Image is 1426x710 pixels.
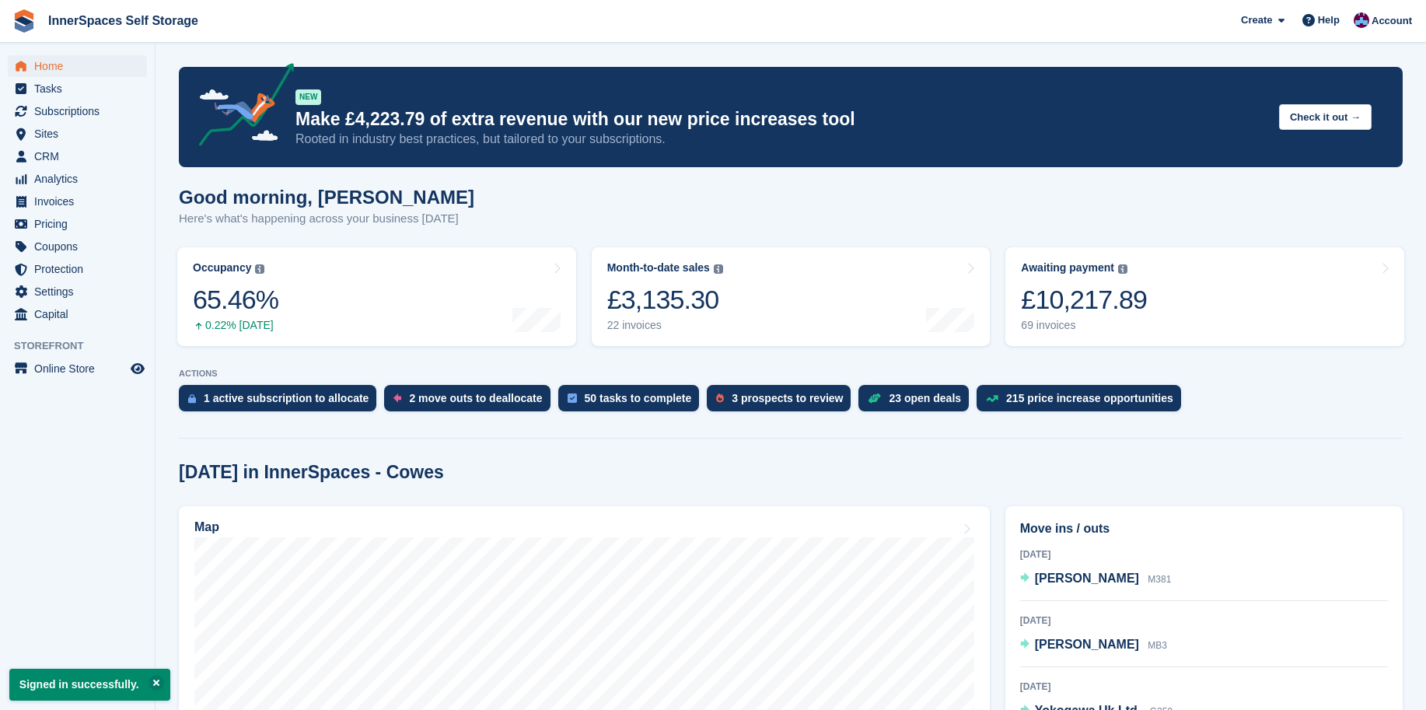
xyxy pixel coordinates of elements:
a: 50 tasks to complete [558,385,708,419]
a: menu [8,78,147,100]
span: Help [1318,12,1340,28]
span: Storefront [14,338,155,354]
span: Sites [34,123,128,145]
img: stora-icon-8386f47178a22dfd0bd8f6a31ec36ba5ce8667c1dd55bd0f319d3a0aa187defe.svg [12,9,36,33]
span: Coupons [34,236,128,257]
img: Paul Allo [1354,12,1369,28]
div: NEW [295,89,321,105]
span: Online Store [34,358,128,379]
a: InnerSpaces Self Storage [42,8,204,33]
a: menu [8,100,147,122]
a: [PERSON_NAME] MB3 [1020,635,1167,656]
a: menu [8,213,147,235]
span: Capital [34,303,128,325]
img: price-adjustments-announcement-icon-8257ccfd72463d97f412b2fc003d46551f7dbcb40ab6d574587a9cd5c0d94... [186,63,295,152]
div: 22 invoices [607,319,723,332]
div: 69 invoices [1021,319,1147,332]
p: ACTIONS [179,369,1403,379]
span: Protection [34,258,128,280]
h1: Good morning, [PERSON_NAME] [179,187,474,208]
a: menu [8,55,147,77]
img: icon-info-grey-7440780725fd019a000dd9b08b2336e03edf1995a4989e88bcd33f0948082b44.svg [1118,264,1127,274]
p: Signed in successfully. [9,669,170,701]
img: icon-info-grey-7440780725fd019a000dd9b08b2336e03edf1995a4989e88bcd33f0948082b44.svg [714,264,723,274]
div: 1 active subscription to allocate [204,392,369,404]
a: 23 open deals [858,385,977,419]
h2: [DATE] in InnerSpaces - Cowes [179,462,444,483]
div: 0.22% [DATE] [193,319,278,332]
h2: Map [194,520,219,534]
span: Analytics [34,168,128,190]
div: 215 price increase opportunities [1006,392,1173,404]
h2: Move ins / outs [1020,519,1388,538]
a: 215 price increase opportunities [977,385,1189,419]
span: M381 [1148,574,1171,585]
span: [PERSON_NAME] [1035,638,1139,651]
img: active_subscription_to_allocate_icon-d502201f5373d7db506a760aba3b589e785aa758c864c3986d89f69b8ff3... [188,393,196,404]
div: £3,135.30 [607,284,723,316]
a: menu [8,236,147,257]
a: 3 prospects to review [707,385,858,419]
a: menu [8,358,147,379]
div: Occupancy [193,261,251,275]
a: 2 move outs to deallocate [384,385,557,419]
span: Account [1372,13,1412,29]
a: Awaiting payment £10,217.89 69 invoices [1005,247,1404,346]
a: menu [8,191,147,212]
span: Subscriptions [34,100,128,122]
span: CRM [34,145,128,167]
img: prospect-51fa495bee0391a8d652442698ab0144808aea92771e9ea1ae160a38d050c398.svg [716,393,724,403]
div: [DATE] [1020,547,1388,561]
div: Awaiting payment [1021,261,1114,275]
button: Check it out → [1279,104,1372,130]
a: menu [8,168,147,190]
a: 1 active subscription to allocate [179,385,384,419]
span: Settings [34,281,128,303]
a: [PERSON_NAME] M381 [1020,569,1172,589]
a: menu [8,145,147,167]
a: Occupancy 65.46% 0.22% [DATE] [177,247,576,346]
div: [DATE] [1020,680,1388,694]
a: menu [8,258,147,280]
p: Make £4,223.79 of extra revenue with our new price increases tool [295,108,1267,131]
a: menu [8,303,147,325]
span: Tasks [34,78,128,100]
div: [DATE] [1020,614,1388,628]
a: Month-to-date sales £3,135.30 22 invoices [592,247,991,346]
div: 2 move outs to deallocate [409,392,542,404]
a: menu [8,281,147,303]
span: [PERSON_NAME] [1035,572,1139,585]
span: Home [34,55,128,77]
div: 65.46% [193,284,278,316]
span: Invoices [34,191,128,212]
span: Pricing [34,213,128,235]
div: 3 prospects to review [732,392,843,404]
img: task-75834270c22a3079a89374b754ae025e5fb1db73e45f91037f5363f120a921f8.svg [568,393,577,403]
a: Preview store [128,359,147,378]
a: menu [8,123,147,145]
img: icon-info-grey-7440780725fd019a000dd9b08b2336e03edf1995a4989e88bcd33f0948082b44.svg [255,264,264,274]
img: deal-1b604bf984904fb50ccaf53a9ad4b4a5d6e5aea283cecdc64d6e3604feb123c2.svg [868,393,881,404]
img: price_increase_opportunities-93ffe204e8149a01c8c9dc8f82e8f89637d9d84a8eef4429ea346261dce0b2c0.svg [986,395,998,402]
img: move_outs_to_deallocate_icon-f764333ba52eb49d3ac5e1228854f67142a1ed5810a6f6cc68b1a99e826820c5.svg [393,393,401,403]
div: Month-to-date sales [607,261,710,275]
div: 23 open deals [889,392,961,404]
div: 50 tasks to complete [585,392,692,404]
div: £10,217.89 [1021,284,1147,316]
p: Here's what's happening across your business [DATE] [179,210,474,228]
span: Create [1241,12,1272,28]
p: Rooted in industry best practices, but tailored to your subscriptions. [295,131,1267,148]
span: MB3 [1148,640,1167,651]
